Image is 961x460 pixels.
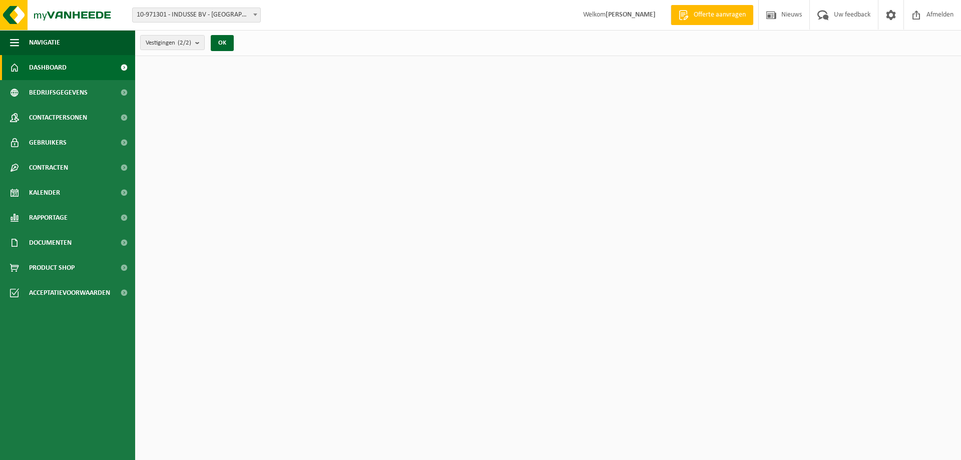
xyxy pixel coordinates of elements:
[29,130,67,155] span: Gebruikers
[29,280,110,305] span: Acceptatievoorwaarden
[29,255,75,280] span: Product Shop
[178,40,191,46] count: (2/2)
[671,5,753,25] a: Offerte aanvragen
[29,205,68,230] span: Rapportage
[211,35,234,51] button: OK
[29,155,68,180] span: Contracten
[29,180,60,205] span: Kalender
[691,10,748,20] span: Offerte aanvragen
[132,8,261,23] span: 10-971301 - INDUSSE BV - ROESELARE
[29,30,60,55] span: Navigatie
[29,230,72,255] span: Documenten
[140,35,205,50] button: Vestigingen(2/2)
[29,80,88,105] span: Bedrijfsgegevens
[29,55,67,80] span: Dashboard
[146,36,191,51] span: Vestigingen
[606,11,656,19] strong: [PERSON_NAME]
[29,105,87,130] span: Contactpersonen
[133,8,260,22] span: 10-971301 - INDUSSE BV - ROESELARE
